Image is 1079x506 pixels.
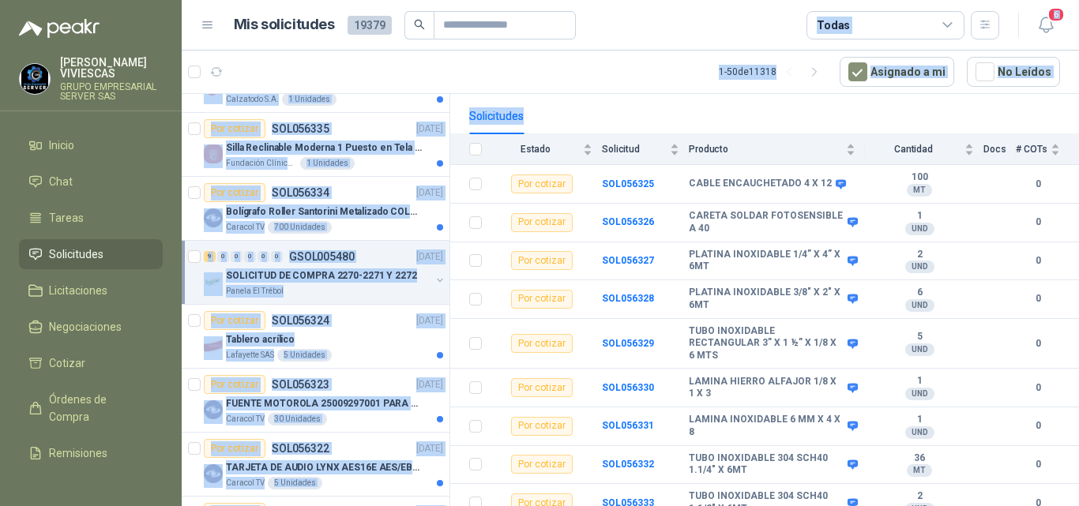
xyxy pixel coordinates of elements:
[602,178,654,189] a: SOL056325
[19,275,163,305] a: Licitaciones
[19,19,100,38] img: Logo peakr
[19,203,163,233] a: Tareas
[511,334,573,353] div: Por cotizar
[268,221,332,234] div: 700 Unidades
[1016,253,1060,268] b: 0
[905,426,934,439] div: UND
[272,187,329,198] p: SOL056334
[865,249,974,261] b: 2
[19,239,163,269] a: Solicitudes
[226,413,265,425] p: Caracol TV
[258,251,269,262] div: 0
[865,452,974,465] b: 36
[19,167,163,197] a: Chat
[204,311,265,330] div: Por cotizar
[689,249,844,273] b: PLATINA INOXIDABLE 1/4” X 4” X 6MT
[602,338,654,349] a: SOL056329
[1047,7,1065,22] span: 6
[49,246,103,263] span: Solicitudes
[905,223,934,235] div: UND
[1016,457,1060,472] b: 0
[602,144,667,155] span: Solicitud
[1016,134,1079,165] th: # COTs
[511,455,573,474] div: Por cotizar
[226,157,297,170] p: Fundación Clínica Shaio
[272,443,329,454] p: SOL056322
[865,144,961,155] span: Cantidad
[271,251,283,262] div: 0
[865,414,974,426] b: 1
[491,134,602,165] th: Estado
[226,141,423,156] p: Silla Reclinable Moderna 1 Puesto en Tela Mecánica Praxis Elite Living
[49,209,84,227] span: Tareas
[204,272,223,291] img: Company Logo
[204,400,223,419] img: Company Logo
[719,59,827,84] div: 1 - 50 de 11318
[226,285,284,298] p: Panela El Trébol
[905,388,934,400] div: UND
[231,251,242,262] div: 0
[416,186,443,201] p: [DATE]
[511,174,573,193] div: Por cotizar
[905,343,934,356] div: UND
[511,378,573,397] div: Por cotizar
[204,144,223,163] img: Company Logo
[1016,418,1060,433] b: 0
[204,439,265,458] div: Por cotizar
[268,413,327,425] div: 30 Unidades
[689,376,844,400] b: LAMINA HIERRO ALFAJOR 1/8 X 1 X 3
[865,287,974,299] b: 6
[1016,215,1060,230] b: 0
[272,315,329,326] p: SOL056324
[416,441,443,456] p: [DATE]
[204,247,446,298] a: 9 0 0 0 0 0 GSOL005480[DATE] Company LogoSOLICITUD DE COMPRA 2270-2271 Y 2272Panela El Trébol
[60,82,163,101] p: GRUPO EMPRESARIAL SERVER SAS
[277,349,332,362] div: 5 Unidades
[905,260,934,273] div: UND
[1016,380,1060,395] b: 0
[469,107,524,125] div: Solicitudes
[1016,177,1060,192] b: 0
[1016,291,1060,306] b: 0
[226,332,295,347] p: Tablero acrílico
[182,177,449,241] a: Por cotizarSOL056334[DATE] Company LogoBolígrafo Roller Santorini Metalizado COLOR MORADO 1logoCa...
[226,268,417,283] p: SOLICITUD DE COMPRA 2270-2271 Y 2272
[182,113,449,177] a: Por cotizarSOL056335[DATE] Company LogoSilla Reclinable Moderna 1 Puesto en Tela Mecánica Praxis ...
[204,464,223,483] img: Company Logo
[49,173,73,190] span: Chat
[19,130,163,160] a: Inicio
[204,336,223,355] img: Company Logo
[511,213,573,232] div: Por cotizar
[49,282,107,299] span: Licitaciones
[689,325,844,362] b: TUBO INOXIDABLE RECTANGULAR 3” X 1 ½” X 1/8 X 6 MTS
[60,57,163,79] p: [PERSON_NAME] VIVIESCAS
[602,216,654,227] a: SOL056326
[19,348,163,378] a: Cotizar
[226,204,423,219] p: Bolígrafo Roller Santorini Metalizado COLOR MORADO 1logo
[268,477,322,489] div: 5 Unidades
[511,251,573,270] div: Por cotizar
[967,57,1060,87] button: No Leídos
[602,255,654,266] a: SOL056327
[689,414,844,438] b: LAMINA INOXIDABLE 6 MM X 4 X 8
[865,375,974,388] b: 1
[865,331,974,343] b: 5
[416,122,443,137] p: [DATE]
[602,459,654,470] a: SOL056332
[204,183,265,202] div: Por cotizar
[905,299,934,312] div: UND
[20,64,50,94] img: Company Logo
[348,16,392,35] span: 19379
[689,287,844,311] b: PLATINA INOXIDABLE 3/8" X 2" X 6MT
[416,377,443,392] p: [DATE]
[491,144,580,155] span: Estado
[602,420,654,431] a: SOL056331
[602,382,654,393] b: SOL056330
[689,210,844,234] b: CARETA SOLDAR FOTOSENSIBLE A 40
[182,433,449,497] a: Por cotizarSOL056322[DATE] Company LogoTARJETA DE AUDIO LYNX AES16E AES/EBU PCICaracol TV5 Unidades
[865,171,974,184] b: 100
